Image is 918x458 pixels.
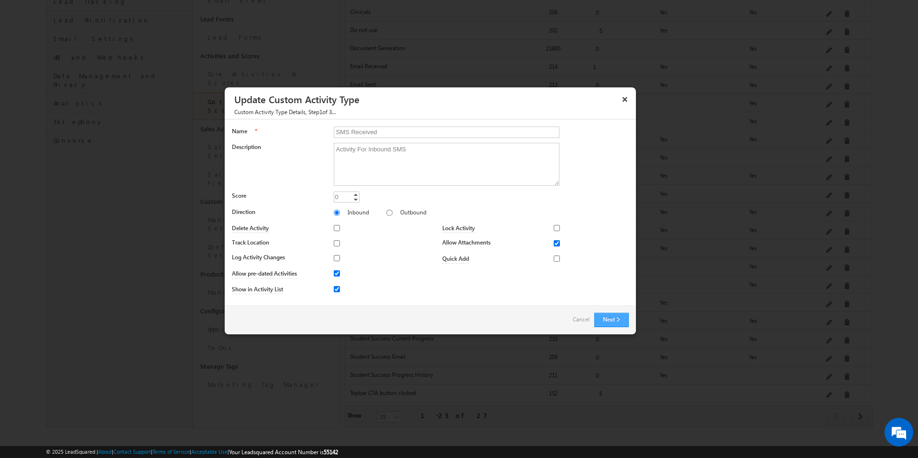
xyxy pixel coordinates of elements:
[232,192,324,200] label: Score
[352,197,360,202] a: Decrement
[319,108,322,116] span: 1
[113,448,151,455] a: Contact Support
[400,209,426,216] label: Outbound
[334,143,560,186] textarea: Activity For Inbound SMS
[594,313,629,327] button: Next
[16,50,40,63] img: d_60004797649_company_0_60004797649
[191,448,228,455] a: Acceptable Use
[442,224,475,233] label: Lock Activity
[232,253,328,262] label: Log Activity Changes
[232,224,269,233] label: Delete Activity
[12,88,175,286] textarea: Type your message and hit 'Enter'
[234,108,336,116] span: , Step of 3...
[46,447,338,457] span: © 2025 LeadSquared | | | | |
[130,294,174,307] em: Start Chat
[157,5,180,28] div: Minimize live chat window
[232,238,328,247] label: Track Location
[50,50,161,63] div: Chat with us now
[98,448,112,455] a: About
[442,255,469,264] label: Quick Add
[617,91,633,107] button: ×
[229,448,338,456] span: Your Leadsquared Account Number is
[232,208,324,216] label: Direction
[232,285,283,294] label: Show in Activity List
[232,143,324,151] label: Description
[352,192,360,197] a: Increment
[232,269,297,278] label: Allow pre-dated Activities
[573,313,590,326] a: Cancel
[442,238,549,247] label: Allow Attachments
[334,192,340,202] div: 0
[234,91,633,107] h3: Update Custom Activity Type
[153,448,190,455] a: Terms of Service
[324,448,338,456] span: 55142
[348,209,369,216] label: Inbound
[234,108,306,116] span: Custom Activity Type Details
[232,127,247,136] label: Name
